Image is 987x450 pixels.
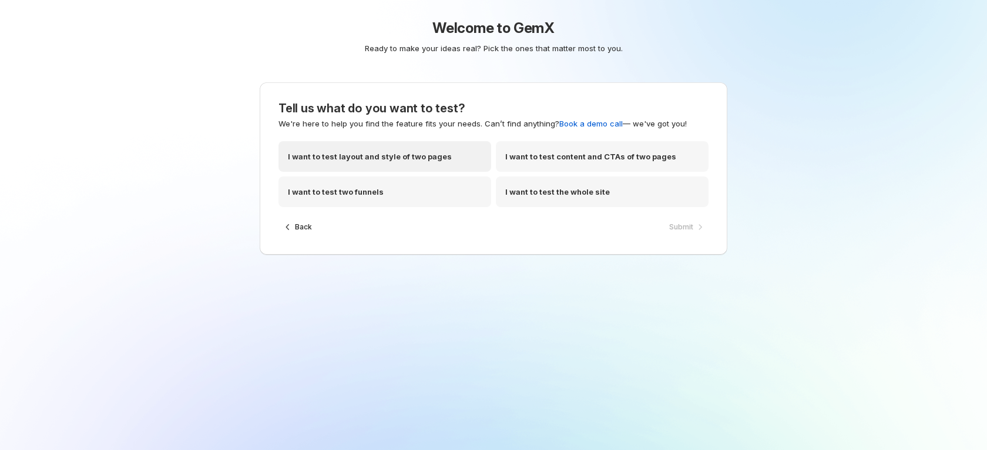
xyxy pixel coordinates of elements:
a: Book a demo call [559,119,623,128]
p: I want to test content and CTAs of two pages [505,151,676,162]
h3: Tell us what do you want to test? [278,101,709,115]
button: Back [278,219,319,235]
h1: Welcome to GemX [214,19,773,38]
p: I want to test the whole site [505,186,610,198]
span: We're here to help you find the feature fits your needs. Can’t find anything? — we've got you! [278,119,687,128]
p: Ready to make your ideas real? Pick the ones that matter most to you. [219,42,768,54]
p: I want to test layout and style of two pages [288,151,452,162]
p: I want to test two funnels [288,186,384,198]
span: Back [295,222,312,232]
